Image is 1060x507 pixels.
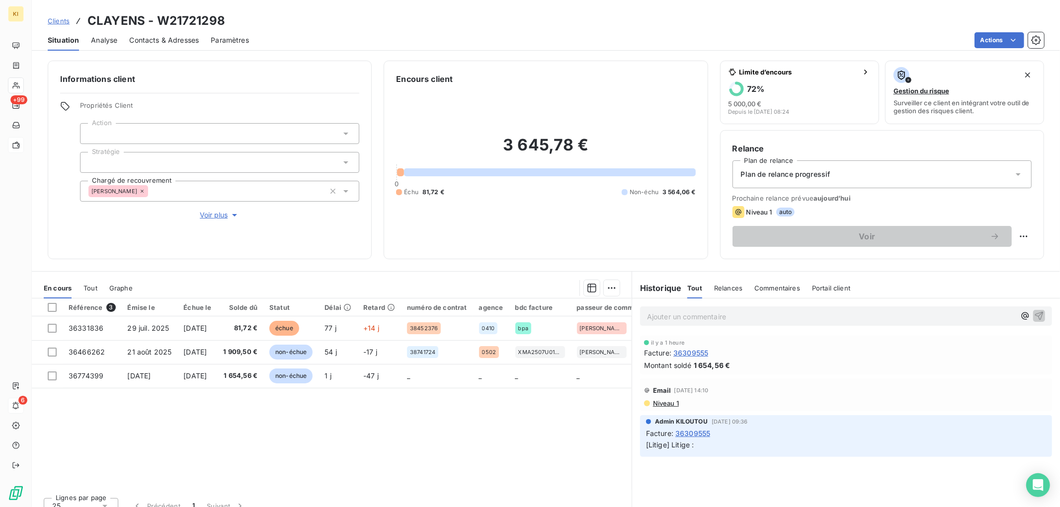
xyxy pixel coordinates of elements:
[885,61,1044,124] button: Gestion du risqueSurveiller ce client en intégrant votre outil de gestion des risques client.
[128,324,169,332] span: 29 juil. 2025
[975,32,1024,48] button: Actions
[644,348,671,358] span: Facture :
[91,35,117,45] span: Analyse
[404,188,418,197] span: Échu
[48,16,70,26] a: Clients
[109,284,133,292] span: Graphe
[515,303,565,311] div: bdc facture
[733,226,1012,247] button: Voir
[211,35,249,45] span: Paramètres
[407,303,467,311] div: numéro de contrat
[814,194,851,202] span: aujourd’hui
[395,180,399,188] span: 0
[776,208,795,217] span: auto
[8,485,24,501] img: Logo LeanPay
[729,100,762,108] span: 5 000,00 €
[325,324,336,332] span: 77 j
[80,101,359,115] span: Propriétés Client
[183,348,207,356] span: [DATE]
[518,349,562,355] span: XMA2507U0100005
[83,284,97,292] span: Tout
[754,284,800,292] span: Commentaires
[80,210,359,220] button: Voir plus
[655,417,708,426] span: Admin KILOUTOU
[269,345,313,360] span: non-échue
[69,348,105,356] span: 36466262
[10,95,27,104] span: +99
[577,371,580,380] span: _
[741,169,830,179] span: Plan de relance progressif
[363,324,379,332] span: +14 j
[325,303,351,311] div: Délai
[410,325,438,331] span: 38452376
[662,188,696,197] span: 3 564,06 €
[18,396,27,405] span: 6
[687,284,702,292] span: Tout
[720,61,879,124] button: Limite d’encours72%5 000,00 €Depuis le [DATE] 08:24
[224,323,258,333] span: 81,72 €
[422,188,444,197] span: 81,72 €
[646,428,673,438] span: Facture :
[8,6,24,22] div: KI
[129,35,199,45] span: Contacts & Adresses
[224,371,258,381] span: 1 654,56 €
[410,349,435,355] span: 38741724
[44,284,72,292] span: En cours
[69,324,103,332] span: 36331836
[577,303,651,311] div: passeur de commande
[224,347,258,357] span: 1 909,50 €
[224,303,258,311] div: Solde dû
[106,303,115,312] span: 3
[183,324,207,332] span: [DATE]
[407,371,410,380] span: _
[69,303,116,312] div: Référence
[48,35,79,45] span: Situation
[646,440,694,449] span: [Litige] Litige :
[482,349,496,355] span: 0502
[744,232,990,240] span: Voir
[714,284,742,292] span: Relances
[48,17,70,25] span: Clients
[729,109,790,115] span: Depuis le [DATE] 08:24
[128,348,172,356] span: 21 août 2025
[128,371,151,380] span: [DATE]
[325,371,331,380] span: 1 j
[69,371,103,380] span: 36774399
[482,325,495,331] span: 0410
[894,87,949,95] span: Gestion du risque
[479,371,482,380] span: _
[515,371,518,380] span: _
[88,158,96,167] input: Ajouter une valeur
[733,194,1032,202] span: Prochaine relance prévue
[60,73,359,85] h6: Informations client
[87,12,225,30] h3: CLAYENS - W21721298
[632,282,682,294] h6: Historique
[644,360,692,370] span: Montant soldé
[269,321,299,336] span: échue
[630,188,658,197] span: Non-échu
[694,360,731,370] span: 1 654,56 €
[580,349,624,355] span: [PERSON_NAME] (0642176158) [[EMAIL_ADDRESS][DOMAIN_NAME]]
[200,210,240,220] span: Voir plus
[673,348,708,358] span: 36309555
[128,303,172,311] div: Émise le
[580,325,624,331] span: [PERSON_NAME] (0478401152) [[EMAIL_ADDRESS][PERSON_NAME][DOMAIN_NAME]]
[363,348,377,356] span: -17 j
[894,99,1036,115] span: Surveiller ce client en intégrant votre outil de gestion des risques client.
[712,419,748,425] span: [DATE] 09:36
[363,371,379,380] span: -47 j
[269,368,313,383] span: non-échue
[396,135,695,165] h2: 3 645,78 €
[746,208,772,216] span: Niveau 1
[739,68,858,76] span: Limite d’encours
[88,129,96,138] input: Ajouter une valeur
[733,143,1032,154] h6: Relance
[183,303,211,311] div: Échue le
[363,303,395,311] div: Retard
[652,399,679,407] span: Niveau 1
[653,386,671,394] span: Email
[651,340,684,346] span: il y a 1 heure
[183,371,207,380] span: [DATE]
[1026,473,1050,497] div: Open Intercom Messenger
[812,284,850,292] span: Portail client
